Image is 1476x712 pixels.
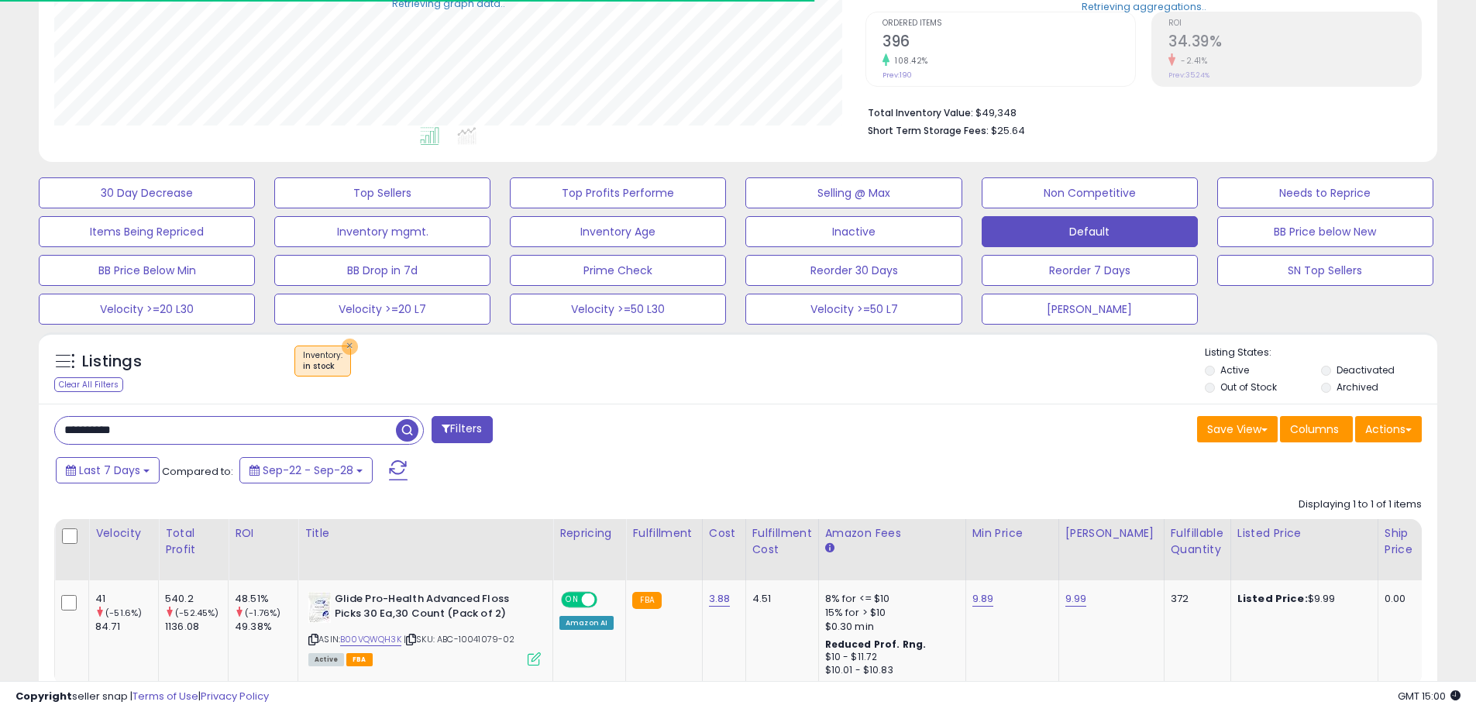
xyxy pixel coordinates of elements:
small: Amazon Fees. [825,542,834,555]
button: Non Competitive [982,177,1198,208]
div: Displaying 1 to 1 of 1 items [1299,497,1422,512]
div: $0.30 min [825,620,954,634]
h5: Listings [82,351,142,373]
span: All listings currently available for purchase on Amazon [308,653,344,666]
img: 41ZSWebj2FL._SL40_.jpg [308,592,331,623]
div: Amazon AI [559,616,614,630]
div: ASIN: [308,592,541,664]
small: (-51.6%) [105,607,142,619]
small: FBA [632,592,661,609]
a: Terms of Use [132,689,198,703]
button: Velocity >=50 L30 [510,294,726,325]
button: Save View [1197,416,1278,442]
button: Sep-22 - Sep-28 [239,457,373,483]
button: Prime Check [510,255,726,286]
div: 48.51% [235,592,298,606]
div: Title [304,525,546,542]
label: Out of Stock [1220,380,1277,394]
button: BB Price below New [1217,216,1433,247]
div: Amazon Fees [825,525,959,542]
div: Fulfillment Cost [752,525,812,558]
button: Velocity >=20 L30 [39,294,255,325]
div: seller snap | | [15,690,269,704]
div: 4.51 [752,592,807,606]
div: Fulfillment [632,525,695,542]
div: $10 - $11.72 [825,651,954,664]
div: Listed Price [1237,525,1371,542]
div: Cost [709,525,739,542]
button: Inventory mgmt. [274,216,490,247]
div: 372 [1171,592,1219,606]
button: Columns [1280,416,1353,442]
div: $9.99 [1237,592,1366,606]
div: Fulfillable Quantity [1171,525,1224,558]
span: Columns [1290,421,1339,437]
button: Velocity >=20 L7 [274,294,490,325]
div: $10.01 - $10.83 [825,664,954,677]
a: 3.88 [709,591,731,607]
div: 41 [95,592,158,606]
div: 0.00 [1385,592,1410,606]
strong: Copyright [15,689,72,703]
div: Clear All Filters [54,377,123,392]
div: 8% for <= $10 [825,592,954,606]
div: [PERSON_NAME] [1065,525,1158,542]
span: FBA [346,653,373,666]
button: [PERSON_NAME] [982,294,1198,325]
a: B00VQWQH3K [340,633,401,646]
button: Top Sellers [274,177,490,208]
button: Velocity >=50 L7 [745,294,962,325]
button: × [342,339,358,355]
div: Velocity [95,525,152,542]
b: Glide Pro-Health Advanced Floss Picks 30 Ea,30 Count (Pack of 2) [335,592,523,624]
button: Last 7 Days [56,457,160,483]
label: Archived [1337,380,1378,394]
button: Filters [432,416,492,443]
a: 9.89 [972,591,994,607]
div: Min Price [972,525,1052,542]
div: 1136.08 [165,620,228,634]
div: Ship Price [1385,525,1416,558]
span: OFF [595,593,620,607]
button: 30 Day Decrease [39,177,255,208]
button: Selling @ Max [745,177,962,208]
div: 15% for > $10 [825,606,954,620]
label: Deactivated [1337,363,1395,377]
div: in stock [303,361,342,372]
div: ROI [235,525,291,542]
span: 2025-10-6 15:00 GMT [1398,689,1461,703]
span: Inventory : [303,349,342,373]
b: Reduced Prof. Rng. [825,638,927,651]
button: BB Price Below Min [39,255,255,286]
small: (-52.45%) [175,607,218,619]
button: Actions [1355,416,1422,442]
button: Reorder 30 Days [745,255,962,286]
div: Repricing [559,525,619,542]
button: Top Profits Performe [510,177,726,208]
button: Inventory Age [510,216,726,247]
label: Active [1220,363,1249,377]
div: 49.38% [235,620,298,634]
p: Listing States: [1205,346,1437,360]
button: Inactive [745,216,962,247]
button: Default [982,216,1198,247]
b: Listed Price: [1237,591,1308,606]
div: 84.71 [95,620,158,634]
span: ON [563,593,582,607]
button: Items Being Repriced [39,216,255,247]
button: Reorder 7 Days [982,255,1198,286]
span: Sep-22 - Sep-28 [263,463,353,478]
button: Needs to Reprice [1217,177,1433,208]
span: Last 7 Days [79,463,140,478]
small: (-1.76%) [245,607,280,619]
div: 540.2 [165,592,228,606]
span: | SKU: ABC-10041079-02 [404,633,515,645]
a: 9.99 [1065,591,1087,607]
button: BB Drop in 7d [274,255,490,286]
span: Compared to: [162,464,233,479]
div: Total Profit [165,525,222,558]
a: Privacy Policy [201,689,269,703]
button: SN Top Sellers [1217,255,1433,286]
